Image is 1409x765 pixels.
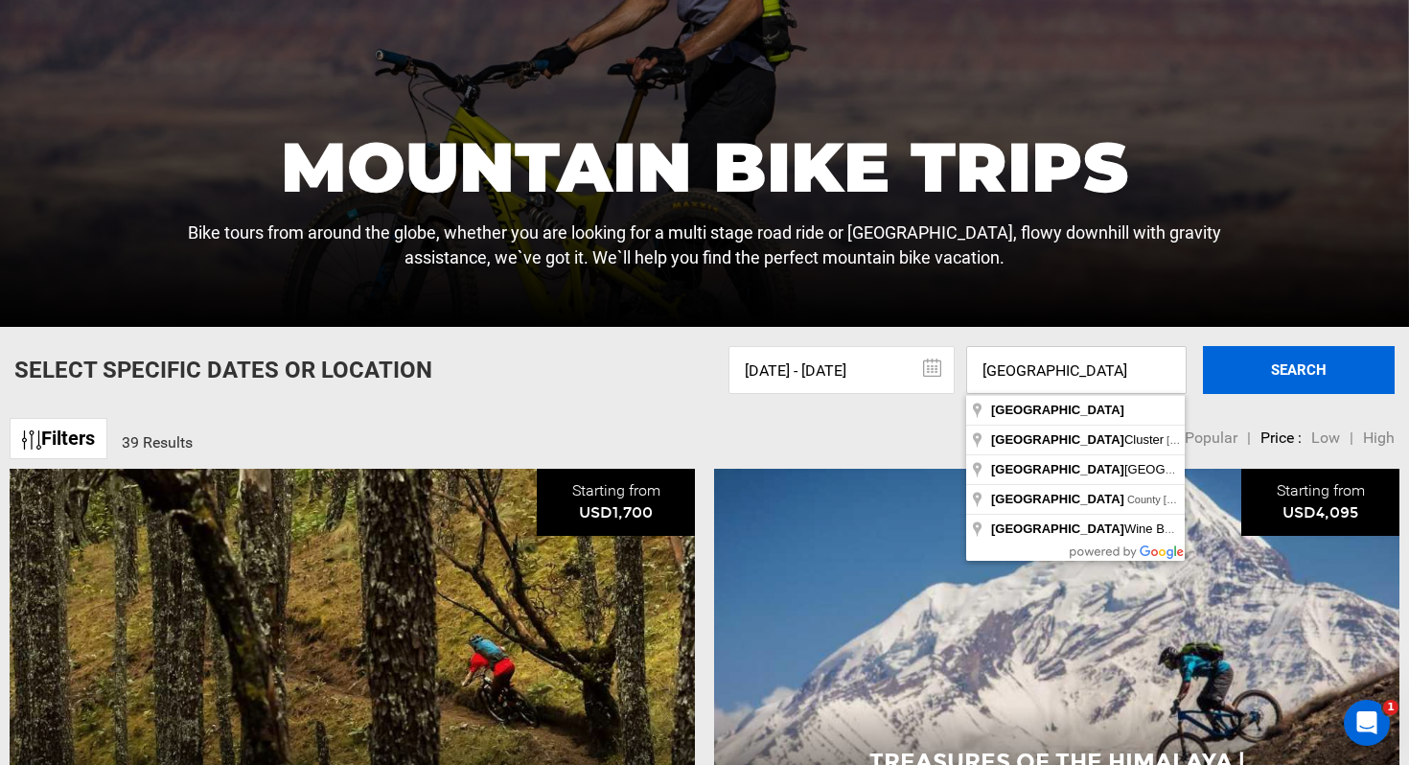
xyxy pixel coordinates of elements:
[991,432,1124,447] span: [GEOGRAPHIC_DATA]
[122,433,193,452] span: 39 Results
[14,354,432,386] p: Select Specific Dates Or Location
[1350,428,1353,450] li: |
[991,403,1124,417] span: [GEOGRAPHIC_DATA]
[1383,700,1398,715] span: 1
[991,492,1124,506] span: [GEOGRAPHIC_DATA]
[187,132,1222,201] h1: Mountain Bike Trips
[1260,428,1302,450] li: Price :
[1185,429,1237,447] span: Popular
[1363,429,1395,447] span: High
[991,522,1178,536] span: Wine Bar
[991,522,1124,536] span: [GEOGRAPHIC_DATA]
[991,462,1124,476] span: [GEOGRAPHIC_DATA]
[991,462,1257,476] span: [GEOGRAPHIC_DATA]
[1344,700,1390,746] iframe: Intercom live chat
[187,220,1222,269] p: Bike tours from around the globe, whether you are looking for a multi stage road ride or [GEOGRAP...
[10,418,107,459] a: Filters
[1203,346,1395,394] button: SEARCH
[1127,494,1389,505] span: County [GEOGRAPHIC_DATA], [GEOGRAPHIC_DATA]
[1311,429,1340,447] span: Low
[728,346,955,394] input: Select dates
[22,430,41,450] img: btn-icon.svg
[1247,428,1251,450] li: |
[991,432,1166,447] span: Cluster
[966,346,1187,394] input: Enter a location
[1166,434,1396,446] span: [GEOGRAPHIC_DATA] - [GEOGRAPHIC_DATA]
